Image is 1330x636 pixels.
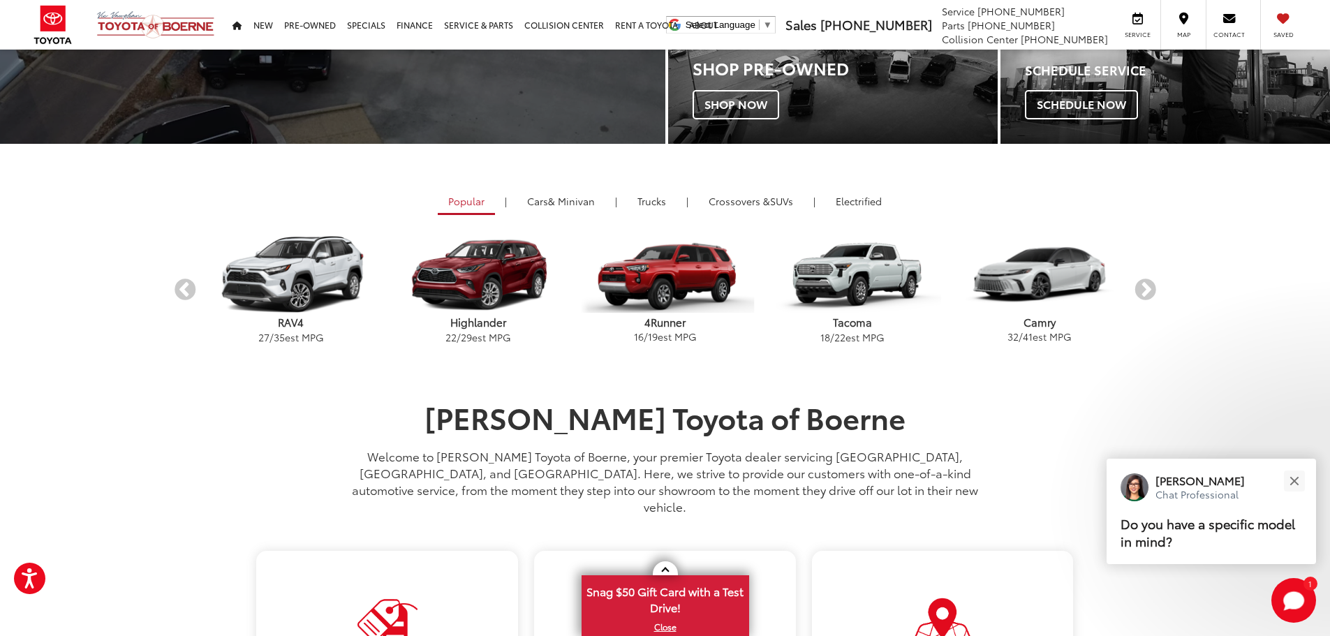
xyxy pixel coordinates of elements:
[825,189,892,213] a: Electrified
[583,577,748,619] span: Snag $50 Gift Card with a Test Drive!
[834,330,845,344] span: 22
[1168,30,1199,39] span: Map
[438,189,495,215] a: Popular
[820,15,932,34] span: [PHONE_NUMBER]
[258,330,269,344] span: 27
[96,10,215,39] img: Vic Vaughan Toyota of Boerne
[274,330,285,344] span: 35
[968,18,1055,32] span: [PHONE_NUMBER]
[1308,580,1312,586] span: 1
[1121,516,1302,551] p: Do you have a specific model in mind?
[198,315,385,330] p: RAV4
[572,330,759,343] p: / est MPG
[517,189,605,213] a: Cars
[173,225,1158,355] aside: carousel
[763,237,941,313] img: Toyota Tacoma
[693,59,998,77] h3: Shop Pre-Owned
[1155,473,1245,488] p: [PERSON_NAME]
[1213,30,1245,39] span: Contact
[627,189,677,213] a: Trucks
[950,237,1128,313] img: Toyota Camry
[683,194,692,208] li: |
[576,237,754,313] img: Toyota 4Runner
[759,315,946,330] p: Tacoma
[1122,30,1153,39] span: Service
[946,315,1133,330] p: Camry
[461,330,472,344] span: 29
[759,330,946,344] p: / est MPG
[1155,488,1245,501] p: Chat Professional
[946,330,1133,343] p: / est MPG
[709,194,770,208] span: Crossovers &
[785,15,817,34] span: Sales
[1007,330,1019,343] span: 32
[612,194,621,208] li: |
[977,4,1065,18] span: [PHONE_NUMBER]
[341,448,990,515] p: Welcome to [PERSON_NAME] Toyota of Boerne, your premier Toyota dealer servicing [GEOGRAPHIC_DATA]...
[1268,30,1299,39] span: Saved
[385,315,572,330] p: Highlander
[198,330,385,344] p: / est MPG
[173,278,198,302] button: Previous
[759,20,760,30] span: ​
[1271,578,1316,623] button: Toggle Chat Window
[634,330,644,343] span: 16
[389,237,567,313] img: Toyota Highlander
[1133,278,1158,302] button: Next
[501,194,510,208] li: |
[1025,90,1138,119] span: Schedule Now
[1023,330,1033,343] span: 41
[385,330,572,344] p: / est MPG
[341,401,990,433] h1: [PERSON_NAME] Toyota of Boerne
[693,90,779,119] span: Shop Now
[686,20,772,30] a: Select Language​
[1021,32,1108,46] span: [PHONE_NUMBER]
[198,235,385,315] img: Toyota RAV4
[942,32,1018,46] span: Collision Center
[445,330,457,344] span: 22
[810,194,819,208] li: |
[572,315,759,330] p: 4Runner
[686,20,755,30] span: Select Language
[1025,64,1330,77] h4: Schedule Service
[1279,466,1309,496] button: Close
[648,330,658,343] span: 19
[763,20,772,30] span: ▼
[820,330,830,344] span: 18
[1271,578,1316,623] svg: Start Chat
[548,194,595,208] span: & Minivan
[698,189,804,213] a: SUVs
[942,18,965,32] span: Parts
[942,4,975,18] span: Service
